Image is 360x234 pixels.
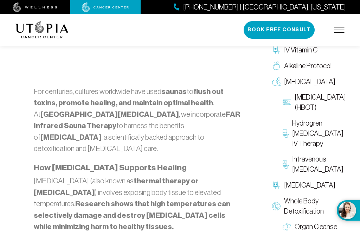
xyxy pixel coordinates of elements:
[269,58,345,74] a: Alkaline Protocol
[279,151,345,177] a: Intravenous [MEDICAL_DATA]
[269,42,345,58] a: IV Vitamin C
[279,89,345,115] a: [MEDICAL_DATA] (HBOT)
[283,223,291,231] img: Organ Cleanse
[161,87,187,96] strong: saunas
[292,154,343,175] span: Intravenous [MEDICAL_DATA]
[34,176,199,197] strong: thermal therapy or [MEDICAL_DATA]
[269,74,345,90] a: [MEDICAL_DATA]
[284,77,335,87] span: [MEDICAL_DATA]
[34,163,187,172] strong: How [MEDICAL_DATA] Supports Healing
[295,92,346,113] span: [MEDICAL_DATA] (HBOT)
[40,110,179,119] strong: [GEOGRAPHIC_DATA][MEDICAL_DATA]
[272,46,281,54] img: IV Vitamin C
[283,129,289,138] img: Hydrogren Peroxide IV Therapy
[295,222,337,232] span: Organ Cleanse
[272,62,281,70] img: Alkaline Protocol
[13,2,57,12] img: wellness
[82,2,129,12] img: cancer center
[34,86,242,154] p: For centuries, cultures worldwide have used to . At , we incorporate to harness the benefits of ,...
[34,175,242,233] p: [MEDICAL_DATA] (also known as ) involves exposing body tissue to elevated temperatures.
[283,160,289,169] img: Intravenous Ozone Therapy
[269,193,345,219] a: Whole Body Detoxification
[284,61,332,71] span: Alkaline Protocol
[334,27,345,33] img: icon-hamburger
[174,2,346,12] a: [PHONE_NUMBER] | [GEOGRAPHIC_DATA], [US_STATE]
[269,177,345,193] a: [MEDICAL_DATA]
[284,196,341,216] span: Whole Body Detoxification
[272,181,281,189] img: Chelation Therapy
[292,118,343,148] span: Hydrogren [MEDICAL_DATA] IV Therapy
[244,21,315,39] button: Book Free Consult
[15,21,69,38] img: logo
[34,199,230,231] strong: Research shows that high temperatures can selectively damage and destroy [MEDICAL_DATA] cells whi...
[279,115,345,151] a: Hydrogren [MEDICAL_DATA] IV Therapy
[272,202,281,210] img: Whole Body Detoxification
[272,77,281,86] img: Oxygen Therapy
[40,133,102,142] strong: [MEDICAL_DATA]
[283,98,291,107] img: Hyperbaric Oxygen Therapy (HBOT)
[284,45,317,55] span: IV Vitamin C
[284,180,335,190] span: [MEDICAL_DATA]
[183,2,346,12] span: [PHONE_NUMBER] | [GEOGRAPHIC_DATA], [US_STATE]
